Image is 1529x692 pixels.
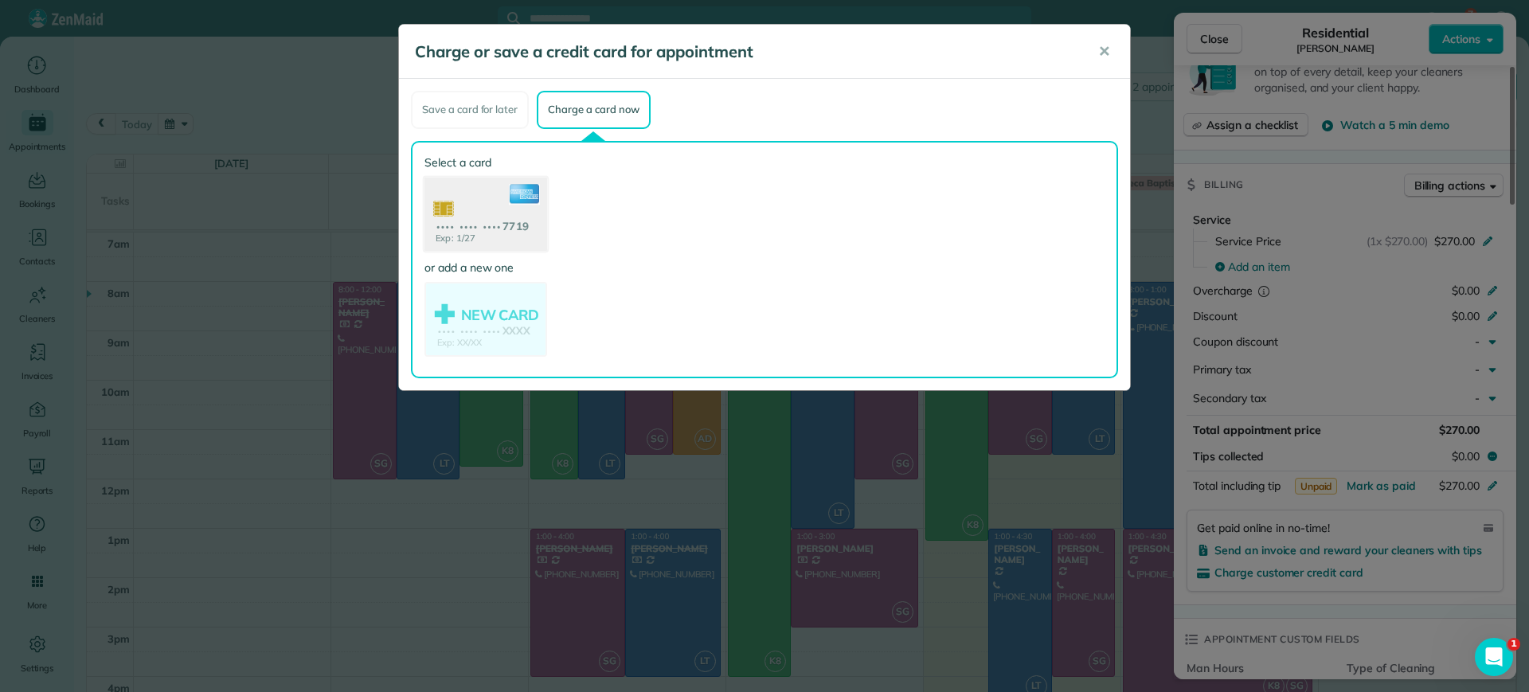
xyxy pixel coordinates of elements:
[411,91,529,129] div: Save a card for later
[537,91,650,129] div: Charge a card now
[1507,638,1520,651] span: 1
[424,260,547,276] label: or add a new one
[424,154,547,170] label: Select a card
[415,41,1076,63] h5: Charge or save a credit card for appointment
[1475,638,1513,676] iframe: Intercom live chat
[1098,42,1110,61] span: ✕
